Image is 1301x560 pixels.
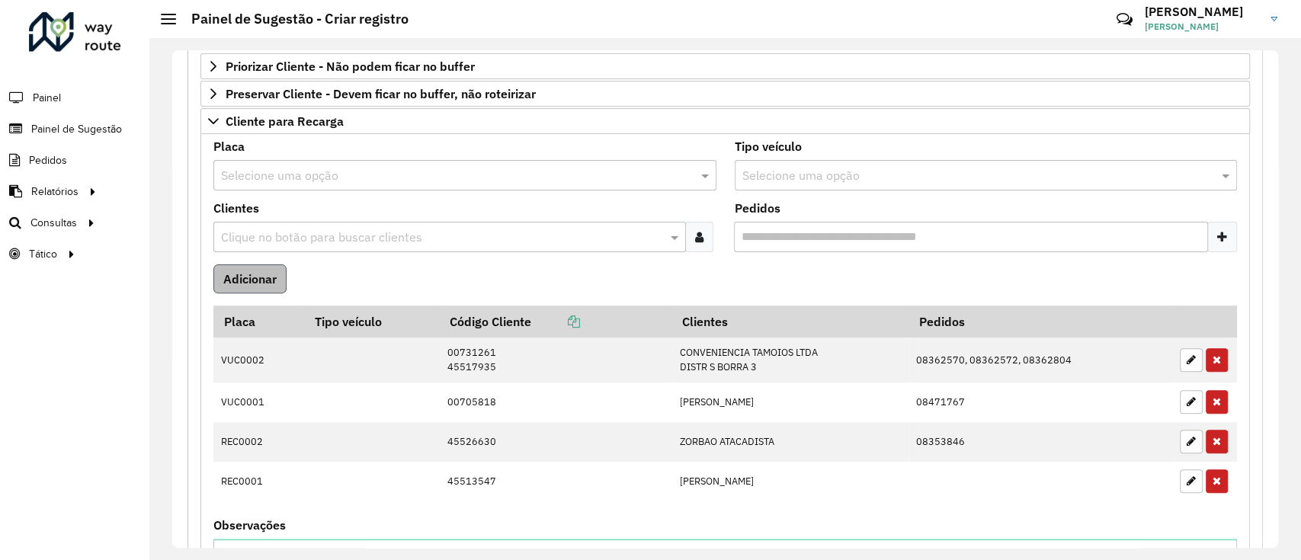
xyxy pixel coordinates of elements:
td: 45526630 [439,422,671,462]
a: Cliente para Recarga [200,108,1250,134]
span: Painel [33,90,61,106]
td: 00705818 [439,382,671,422]
span: Consultas [30,215,77,231]
span: Painel de Sugestão [31,121,122,137]
button: Adicionar [213,264,287,293]
a: Contato Rápido [1108,3,1141,36]
th: Placa [213,306,304,338]
td: [PERSON_NAME] [671,462,908,501]
span: Cliente para Recarga [226,115,344,127]
td: VUC0002 [213,338,304,382]
span: Priorizar Cliente - Não podem ficar no buffer [226,60,475,72]
span: Preservar Cliente - Devem ficar no buffer, não roteirizar [226,88,536,100]
span: [PERSON_NAME] [1145,20,1259,34]
td: [PERSON_NAME] [671,382,908,422]
td: REC0002 [213,422,304,462]
label: Placa [213,137,245,155]
label: Observações [213,516,286,534]
th: Código Cliente [439,306,671,338]
td: 00731261 45517935 [439,338,671,382]
th: Clientes [671,306,908,338]
td: 08353846 [908,422,1172,462]
td: 08362570, 08362572, 08362804 [908,338,1172,382]
a: Preservar Cliente - Devem ficar no buffer, não roteirizar [200,81,1250,107]
td: ZORBAO ATACADISTA [671,422,908,462]
span: Pedidos [29,152,67,168]
span: Tático [29,246,57,262]
label: Clientes [213,199,259,217]
td: REC0001 [213,462,304,501]
td: 08471767 [908,382,1172,422]
td: VUC0001 [213,382,304,422]
label: Tipo veículo [735,137,802,155]
td: 45513547 [439,462,671,501]
td: CONVENIENCIA TAMOIOS LTDA DISTR S BORRA 3 [671,338,908,382]
span: Relatórios [31,184,79,200]
label: Pedidos [735,199,780,217]
h3: [PERSON_NAME] [1145,5,1259,19]
a: Copiar [531,314,580,329]
th: Tipo veículo [304,306,439,338]
h2: Painel de Sugestão - Criar registro [176,11,409,27]
a: Priorizar Cliente - Não podem ficar no buffer [200,53,1250,79]
th: Pedidos [908,306,1172,338]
